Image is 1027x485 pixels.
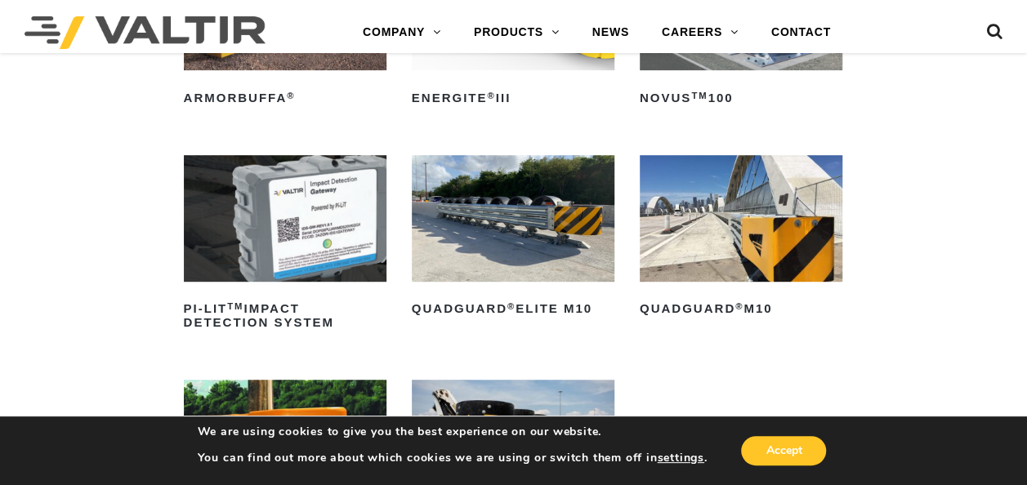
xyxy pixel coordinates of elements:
sup: ® [735,301,743,311]
sup: ® [507,301,516,311]
h2: ArmorBuffa [184,85,386,111]
button: settings [657,451,703,465]
p: We are using cookies to give you the best experience on our website. [198,425,708,439]
h2: QuadGuard M10 [640,296,842,323]
sup: ® [287,91,295,100]
a: COMPANY [346,16,458,49]
img: Valtir [25,16,266,49]
h2: QuadGuard Elite M10 [412,296,614,323]
a: CONTACT [755,16,847,49]
h2: ENERGITE III [412,85,614,111]
h2: NOVUS 100 [640,85,842,111]
sup: TM [691,91,708,100]
sup: TM [227,301,243,311]
p: You can find out more about which cookies we are using or switch them off in . [198,451,708,465]
sup: ® [487,91,495,100]
h2: PI-LIT Impact Detection System [184,296,386,336]
a: CAREERS [645,16,755,49]
a: NEWS [576,16,645,49]
a: PRODUCTS [458,16,576,49]
a: QuadGuard®Elite M10 [412,155,614,323]
button: Accept [741,436,826,465]
a: PI-LITTMImpact Detection System [184,155,386,336]
a: QuadGuard®M10 [640,155,842,323]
